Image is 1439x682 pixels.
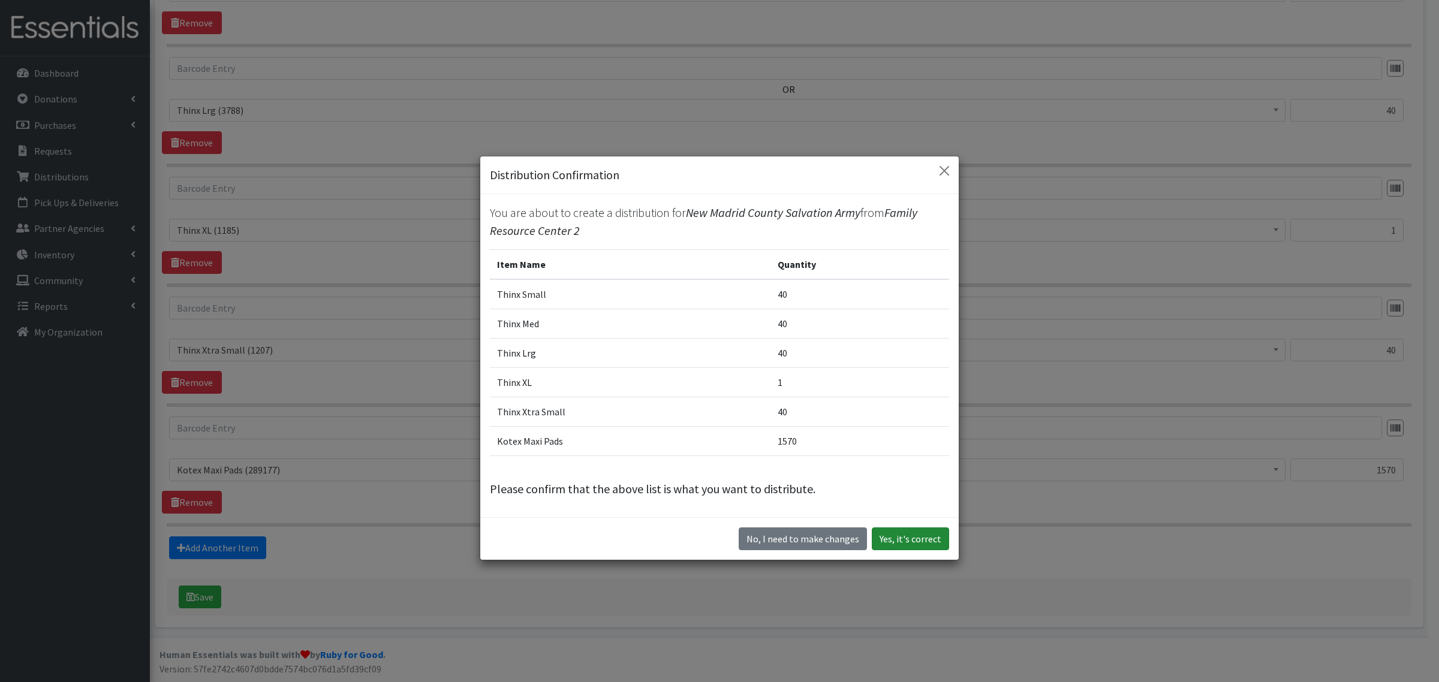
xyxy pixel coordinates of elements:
[490,426,770,455] td: Kotex Maxi Pads
[770,338,949,367] td: 40
[490,397,770,426] td: Thinx Xtra Small
[490,309,770,338] td: Thinx Med
[490,279,770,309] td: Thinx Small
[490,166,619,184] h5: Distribution Confirmation
[490,367,770,397] td: Thinx XL
[770,397,949,426] td: 40
[490,480,949,498] p: Please confirm that the above list is what you want to distribute.
[935,161,954,180] button: Close
[490,338,770,367] td: Thinx Lrg
[872,527,949,550] button: Yes, it's correct
[770,426,949,455] td: 1570
[770,367,949,397] td: 1
[770,249,949,279] th: Quantity
[490,205,917,238] span: Family Resource Center 2
[770,309,949,338] td: 40
[686,205,860,220] span: New Madrid County Salvation Army
[490,249,770,279] th: Item Name
[490,204,949,240] p: You are about to create a distribution for from
[739,527,867,550] button: No I need to make changes
[770,279,949,309] td: 40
